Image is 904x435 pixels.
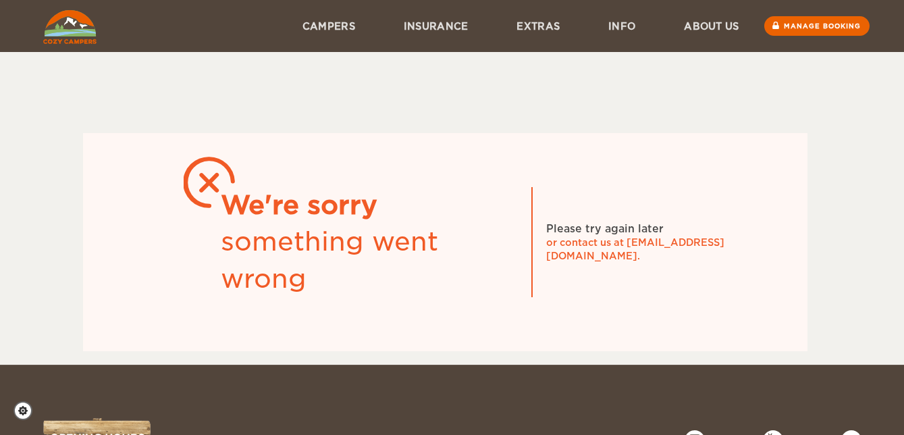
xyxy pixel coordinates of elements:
div: We're sorry [221,187,518,224]
div: something went wrong [221,224,518,297]
img: Cozy Campers [43,10,97,44]
div: Please try again later [546,222,664,236]
div: or contact us at [EMAIL_ADDRESS][DOMAIN_NAME]. [546,236,749,263]
a: Cookie settings [14,401,41,420]
a: Manage booking [764,16,870,36]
